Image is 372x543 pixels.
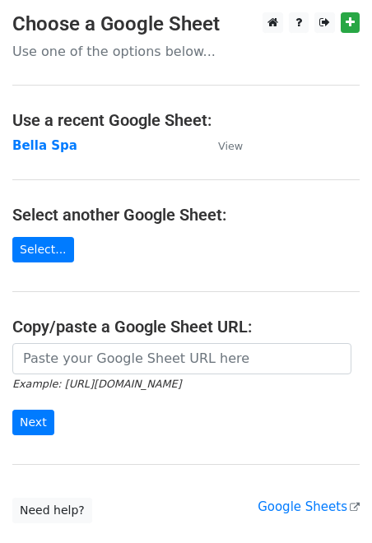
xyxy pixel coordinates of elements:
a: Bella Spa [12,138,77,153]
a: Need help? [12,498,92,523]
a: Google Sheets [258,499,360,514]
input: Paste your Google Sheet URL here [12,343,351,374]
small: View [218,140,243,152]
h4: Select another Google Sheet: [12,205,360,225]
a: Select... [12,237,74,262]
p: Use one of the options below... [12,43,360,60]
h3: Choose a Google Sheet [12,12,360,36]
h4: Copy/paste a Google Sheet URL: [12,317,360,336]
input: Next [12,410,54,435]
a: View [202,138,243,153]
h4: Use a recent Google Sheet: [12,110,360,130]
small: Example: [URL][DOMAIN_NAME] [12,378,181,390]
